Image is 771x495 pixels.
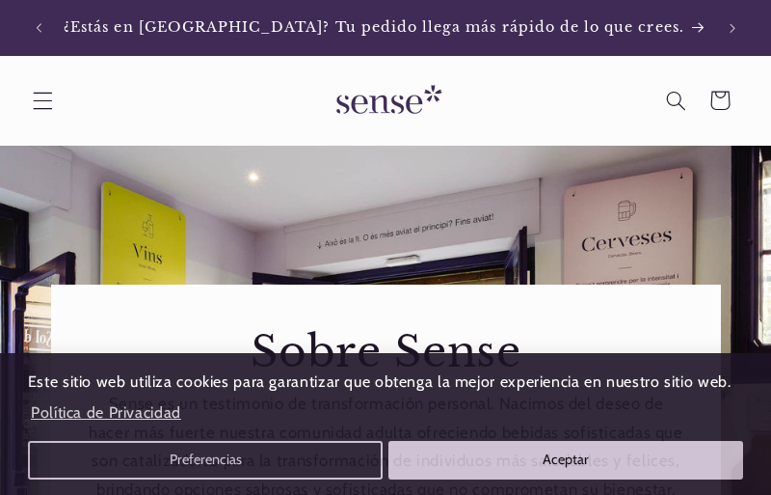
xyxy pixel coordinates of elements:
[388,441,744,480] button: Aceptar
[20,78,65,123] summary: Menú
[17,7,60,49] button: Anuncio anterior
[86,325,685,380] h2: Sobre Sense
[313,73,458,128] img: Sense
[28,441,384,480] button: Preferencias
[306,66,465,136] a: Sense
[64,18,684,36] span: ¿Estás en [GEOGRAPHIC_DATA]? Tu pedido llega más rápido de lo que crees.
[711,7,754,49] button: Anuncio siguiente
[653,78,698,123] summary: Búsqueda
[28,396,184,429] a: Política de Privacidad (opens in a new tab)
[28,372,731,391] span: Este sitio web utiliza cookies para garantizar que obtenga la mejor experiencia en nuestro sitio ...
